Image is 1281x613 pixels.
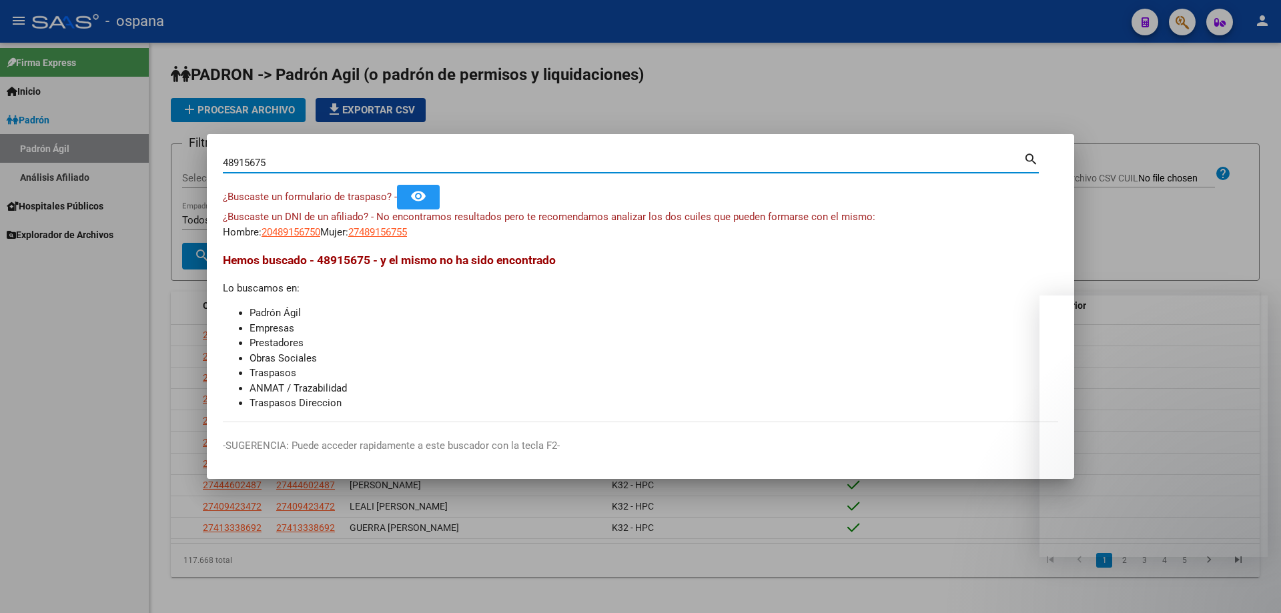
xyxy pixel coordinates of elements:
[223,209,1058,239] div: Hombre: Mujer:
[348,226,407,238] span: 27489156755
[250,305,1058,321] li: Padrón Ágil
[410,188,426,204] mat-icon: remove_red_eye
[250,381,1058,396] li: ANMAT / Trazabilidad
[223,438,1058,454] p: -SUGERENCIA: Puede acceder rapidamente a este buscador con la tecla F2-
[250,351,1058,366] li: Obras Sociales
[1039,295,1268,557] iframe: Intercom live chat mensaje
[1236,568,1268,600] iframe: Intercom live chat
[1023,150,1039,166] mat-icon: search
[223,253,556,267] span: Hemos buscado - 48915675 - y el mismo no ha sido encontrado
[250,336,1058,351] li: Prestadores
[250,396,1058,411] li: Traspasos Direccion
[262,226,320,238] span: 20489156750
[250,366,1058,381] li: Traspasos
[250,321,1058,336] li: Empresas
[223,251,1058,411] div: Lo buscamos en:
[223,211,875,223] span: ¿Buscaste un DNI de un afiliado? - No encontramos resultados pero te recomendamos analizar los do...
[223,191,397,203] span: ¿Buscaste un formulario de traspaso? -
